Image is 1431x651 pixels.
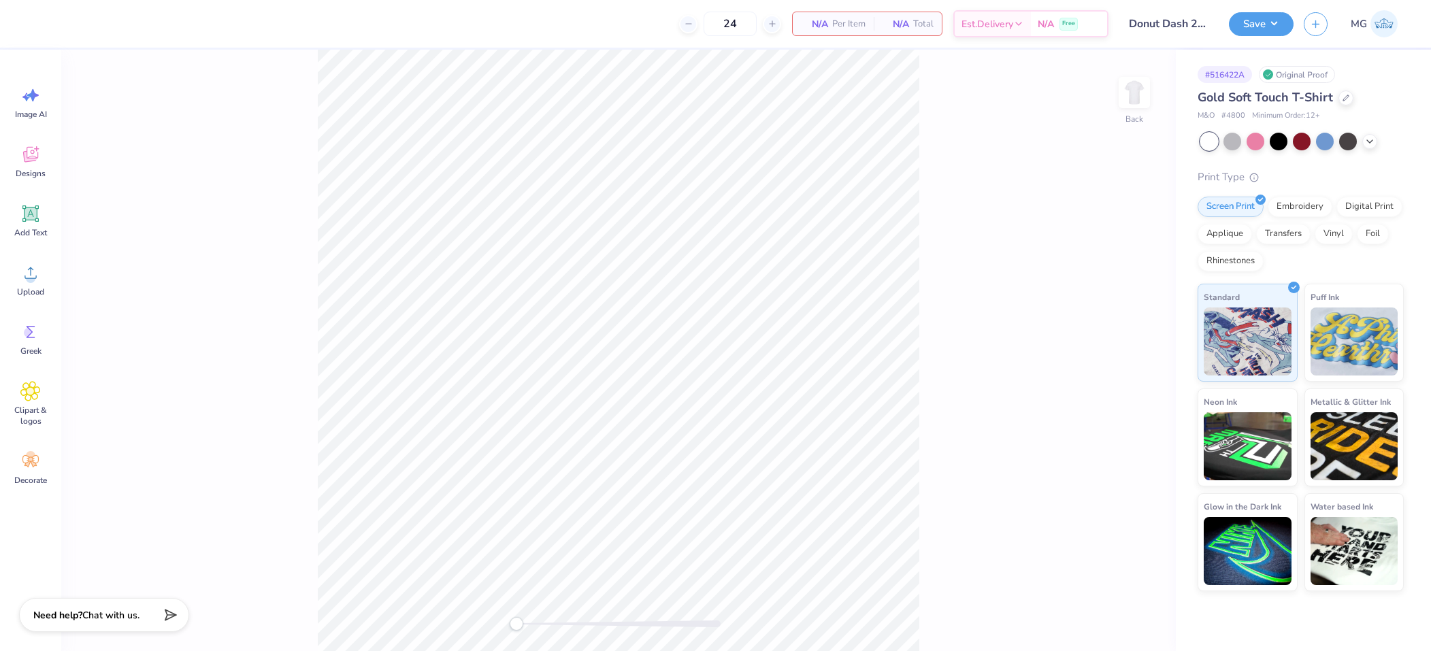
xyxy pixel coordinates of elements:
[1198,110,1215,122] span: M&O
[1229,12,1294,36] button: Save
[1121,79,1148,106] img: Back
[882,17,909,31] span: N/A
[1311,395,1391,409] span: Metallic & Glitter Ink
[33,609,82,622] strong: Need help?
[1119,10,1219,37] input: Untitled Design
[15,109,47,120] span: Image AI
[1252,110,1320,122] span: Minimum Order: 12 +
[1198,197,1264,217] div: Screen Print
[1198,224,1252,244] div: Applique
[801,17,828,31] span: N/A
[1259,66,1335,83] div: Original Proof
[1198,89,1333,105] span: Gold Soft Touch T-Shirt
[1038,17,1054,31] span: N/A
[16,168,46,179] span: Designs
[1204,395,1237,409] span: Neon Ink
[1268,197,1332,217] div: Embroidery
[1311,412,1398,480] img: Metallic & Glitter Ink
[961,17,1013,31] span: Est. Delivery
[1311,499,1373,514] span: Water based Ink
[17,286,44,297] span: Upload
[14,475,47,486] span: Decorate
[1125,113,1143,125] div: Back
[1204,290,1240,304] span: Standard
[1256,224,1311,244] div: Transfers
[704,12,757,36] input: – –
[832,17,866,31] span: Per Item
[1204,517,1292,585] img: Glow in the Dark Ink
[1198,251,1264,271] div: Rhinestones
[1204,307,1292,375] img: Standard
[8,405,53,427] span: Clipart & logos
[1345,10,1404,37] a: MG
[1062,19,1075,29] span: Free
[913,17,934,31] span: Total
[1204,499,1281,514] span: Glow in the Dark Ink
[1315,224,1353,244] div: Vinyl
[1351,16,1367,32] span: MG
[1311,307,1398,375] img: Puff Ink
[82,609,139,622] span: Chat with us.
[1198,66,1252,83] div: # 516422A
[1221,110,1245,122] span: # 4800
[1311,290,1339,304] span: Puff Ink
[1370,10,1398,37] img: Mary Grace
[1336,197,1402,217] div: Digital Print
[1204,412,1292,480] img: Neon Ink
[1198,169,1404,185] div: Print Type
[510,617,523,631] div: Accessibility label
[20,346,42,356] span: Greek
[14,227,47,238] span: Add Text
[1311,517,1398,585] img: Water based Ink
[1357,224,1389,244] div: Foil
